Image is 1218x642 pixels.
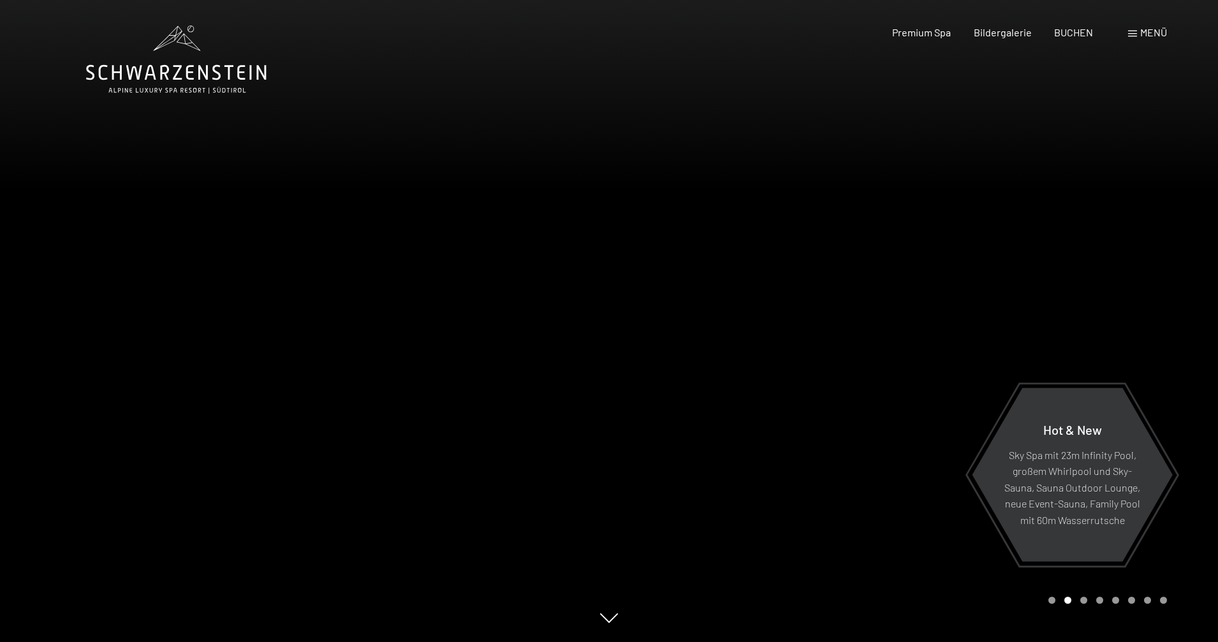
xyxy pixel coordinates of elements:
[1054,26,1093,38] a: BUCHEN
[1044,597,1167,604] div: Carousel Pagination
[1080,597,1087,604] div: Carousel Page 3
[1140,26,1167,38] span: Menü
[892,26,951,38] a: Premium Spa
[1160,597,1167,604] div: Carousel Page 8
[1043,421,1102,437] span: Hot & New
[1064,597,1071,604] div: Carousel Page 2 (Current Slide)
[1112,597,1119,604] div: Carousel Page 5
[1144,597,1151,604] div: Carousel Page 7
[1003,446,1141,528] p: Sky Spa mit 23m Infinity Pool, großem Whirlpool und Sky-Sauna, Sauna Outdoor Lounge, neue Event-S...
[971,387,1173,562] a: Hot & New Sky Spa mit 23m Infinity Pool, großem Whirlpool und Sky-Sauna, Sauna Outdoor Lounge, ne...
[1096,597,1103,604] div: Carousel Page 4
[974,26,1032,38] a: Bildergalerie
[1048,597,1055,604] div: Carousel Page 1
[1128,597,1135,604] div: Carousel Page 6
